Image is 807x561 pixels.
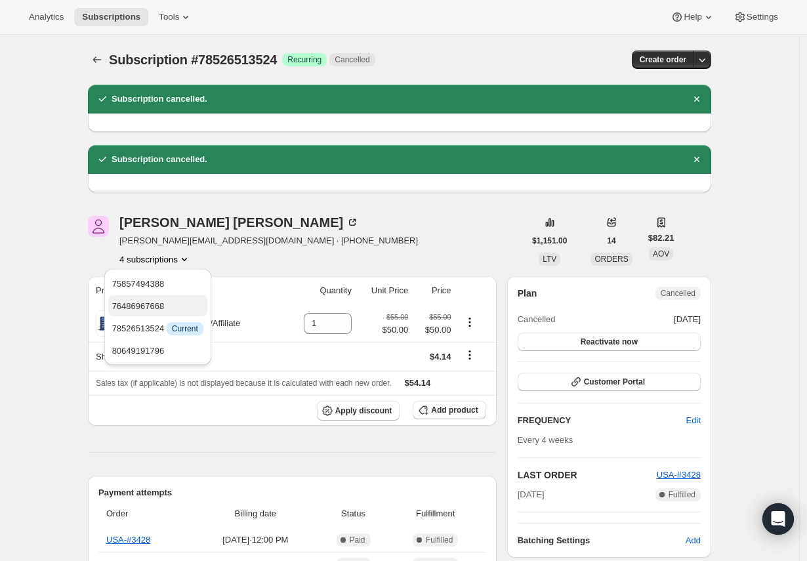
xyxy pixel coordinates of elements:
[688,90,706,108] button: Dismiss notification
[661,288,695,299] span: Cancelled
[669,489,695,500] span: Fulfilled
[285,276,356,305] th: Quantity
[88,342,285,371] th: Shipping
[657,468,701,482] button: USA-#3428
[684,12,701,22] span: Help
[747,12,778,22] span: Settings
[663,8,722,26] button: Help
[686,414,701,427] span: Edit
[112,301,165,311] span: 76486967668
[678,530,709,551] button: Add
[112,279,165,289] span: 75857494388
[599,232,623,250] button: 14
[594,255,628,264] span: ORDERS
[524,232,575,250] button: $1,151.00
[584,377,645,387] span: Customer Portal
[382,323,408,337] span: $50.00
[317,401,400,421] button: Apply discount
[762,503,794,535] div: Open Intercom Messenger
[688,150,706,169] button: Dismiss notification
[653,249,669,259] span: AOV
[518,534,686,547] h6: Batching Settings
[112,346,165,356] span: 80649191796
[459,348,480,362] button: Shipping actions
[518,488,545,501] span: [DATE]
[532,236,567,246] span: $1,151.00
[21,8,72,26] button: Analytics
[350,535,365,545] span: Paid
[98,486,486,499] h2: Payment attempts
[459,315,480,329] button: Product actions
[108,318,207,339] button: 78526513524 InfoCurrent
[197,507,314,520] span: Billing date
[674,313,701,326] span: [DATE]
[657,470,701,480] a: USA-#3428
[426,535,453,545] span: Fulfilled
[581,337,638,347] span: Reactivate now
[82,12,140,22] span: Subscriptions
[518,414,686,427] h2: FREQUENCY
[518,333,701,351] button: Reactivate now
[356,276,412,305] th: Unit Price
[159,12,179,22] span: Tools
[108,340,207,361] button: 80649191796
[405,378,431,388] span: $54.14
[112,323,203,333] span: 78526513524
[88,51,106,69] button: Subscriptions
[518,287,537,300] h2: Plan
[678,410,709,431] button: Edit
[88,216,109,237] span: Ashley Deweese
[88,276,285,305] th: Product
[429,313,451,321] small: $55.00
[96,310,122,337] img: product img
[108,273,207,294] button: 75857494388
[287,54,321,65] span: Recurring
[29,12,64,22] span: Analytics
[416,323,451,337] span: $50.00
[412,276,455,305] th: Price
[112,153,207,166] h2: Subscription cancelled.
[726,8,786,26] button: Settings
[119,234,418,247] span: [PERSON_NAME][EMAIL_ADDRESS][DOMAIN_NAME] · [PHONE_NUMBER]
[518,373,701,391] button: Customer Portal
[172,323,198,334] span: Current
[518,313,556,326] span: Cancelled
[632,51,694,69] button: Create order
[543,255,556,264] span: LTV
[393,507,478,520] span: Fulfillment
[648,232,674,245] span: $82.21
[98,499,193,528] th: Order
[413,401,486,419] button: Add product
[640,54,686,65] span: Create order
[335,54,369,65] span: Cancelled
[431,405,478,415] span: Add product
[112,93,207,106] h2: Subscription cancelled.
[386,313,408,321] small: $55.00
[109,52,277,67] span: Subscription #78526513524
[119,253,191,266] button: Product actions
[518,468,657,482] h2: LAST ORDER
[74,8,148,26] button: Subscriptions
[108,295,207,316] button: 76486967668
[119,216,359,229] div: [PERSON_NAME] [PERSON_NAME]
[430,352,451,362] span: $4.14
[607,236,615,246] span: 14
[151,8,200,26] button: Tools
[335,405,392,416] span: Apply discount
[321,507,384,520] span: Status
[106,535,150,545] a: USA-#3428
[197,533,314,547] span: [DATE] · 12:00 PM
[96,379,392,388] span: Sales tax (if applicable) is not displayed because it is calculated with each new order.
[686,534,701,547] span: Add
[518,435,573,445] span: Every 4 weeks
